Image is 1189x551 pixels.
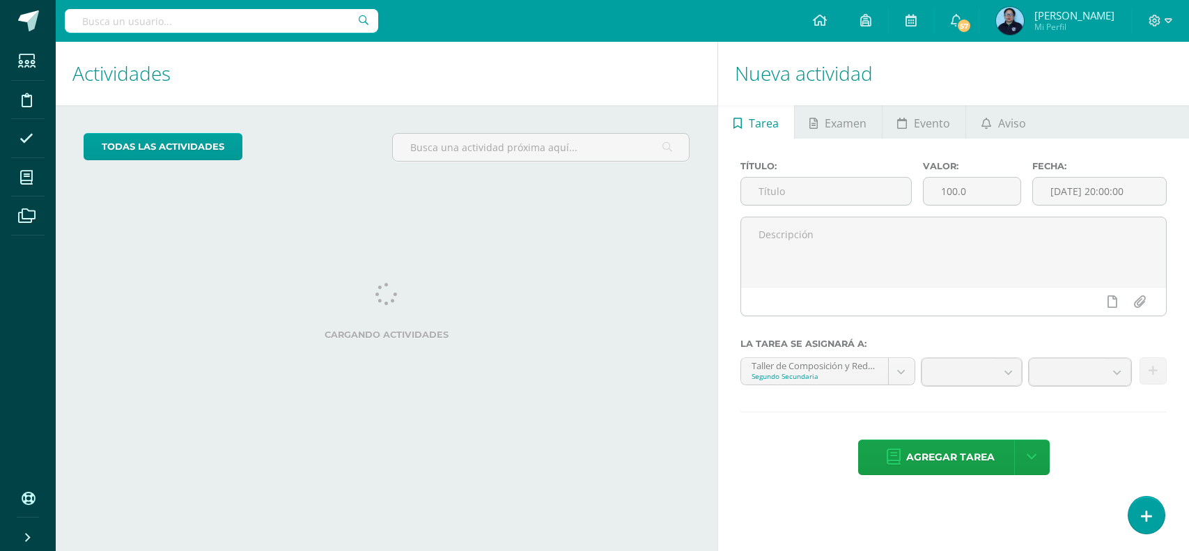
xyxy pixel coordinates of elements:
a: Evento [883,105,965,139]
input: Fecha de entrega [1033,178,1166,205]
a: Taller de Composición y Redacción 'A'Segundo Secundaria [741,358,914,385]
label: La tarea se asignará a: [740,339,1167,349]
span: [PERSON_NAME] [1034,8,1114,22]
input: Busca una actividad próxima aquí... [393,134,689,161]
img: b2321dda38d0346e3052fe380a7563d1.png [996,7,1024,35]
input: Título [741,178,910,205]
div: Taller de Composición y Redacción 'A' [752,358,877,371]
span: Agregar tarea [906,440,995,474]
h1: Nueva actividad [735,42,1172,105]
h1: Actividades [72,42,701,105]
span: 57 [956,18,972,33]
input: Busca un usuario... [65,9,378,33]
span: Mi Perfil [1034,21,1114,33]
span: Aviso [998,107,1026,140]
div: Segundo Secundaria [752,371,877,381]
a: Examen [795,105,882,139]
a: todas las Actividades [84,133,242,160]
span: Tarea [749,107,779,140]
label: Fecha: [1032,161,1167,171]
label: Cargando actividades [84,329,690,340]
a: Tarea [718,105,793,139]
label: Título: [740,161,911,171]
a: Aviso [966,105,1041,139]
input: Puntos máximos [924,178,1020,205]
span: Examen [825,107,867,140]
label: Valor: [923,161,1021,171]
span: Evento [914,107,950,140]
